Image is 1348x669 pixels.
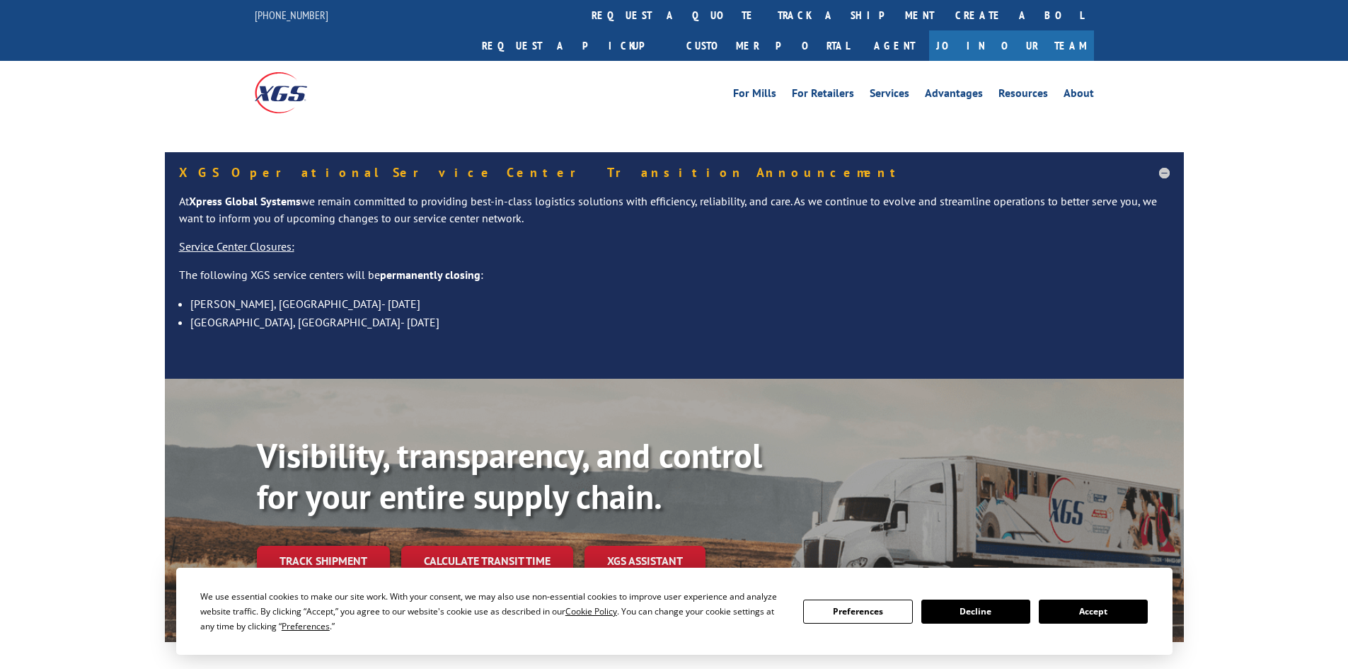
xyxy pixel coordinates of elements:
span: Cookie Policy [565,605,617,617]
div: We use essential cookies to make our site work. With your consent, we may also use non-essential ... [200,589,786,634]
h5: XGS Operational Service Center Transition Announcement [179,166,1170,179]
a: For Retailers [792,88,854,103]
a: Calculate transit time [401,546,573,576]
a: [PHONE_NUMBER] [255,8,328,22]
span: Preferences [282,620,330,632]
a: Customer Portal [676,30,860,61]
li: [GEOGRAPHIC_DATA], [GEOGRAPHIC_DATA]- [DATE] [190,313,1170,331]
a: Join Our Team [929,30,1094,61]
a: For Mills [733,88,776,103]
p: At we remain committed to providing best-in-class logistics solutions with efficiency, reliabilit... [179,193,1170,239]
li: [PERSON_NAME], [GEOGRAPHIC_DATA]- [DATE] [190,295,1170,313]
u: Service Center Closures: [179,239,294,253]
strong: permanently closing [380,268,480,282]
b: Visibility, transparency, and control for your entire supply chain. [257,433,762,518]
a: Track shipment [257,546,390,576]
a: Request a pickup [471,30,676,61]
div: Cookie Consent Prompt [176,568,1173,655]
strong: Xpress Global Systems [189,194,301,208]
a: About [1064,88,1094,103]
p: The following XGS service centers will be : [179,267,1170,295]
a: Agent [860,30,929,61]
button: Preferences [803,600,912,624]
a: Services [870,88,909,103]
button: Decline [921,600,1030,624]
button: Accept [1039,600,1148,624]
a: Advantages [925,88,983,103]
a: XGS ASSISTANT [584,546,705,576]
a: Resources [998,88,1048,103]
